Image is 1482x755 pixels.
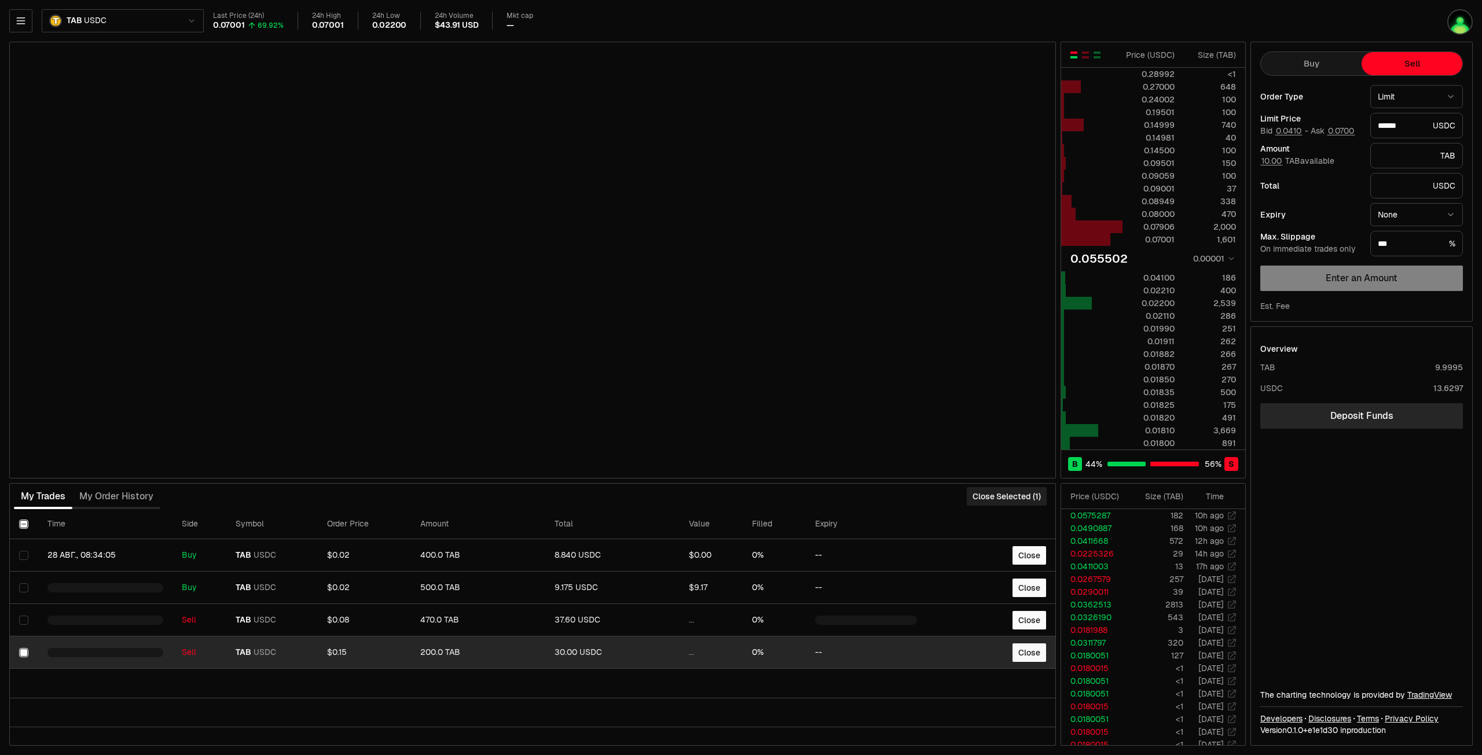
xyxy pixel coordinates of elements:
[1195,510,1224,521] time: 10h ago
[1128,687,1184,700] td: <1
[1123,196,1175,207] div: 0.08949
[182,550,217,561] div: Buy
[213,12,284,20] div: Last Price (24h)
[1123,310,1175,322] div: 0.02110
[312,12,344,20] div: 24h High
[689,583,734,593] div: $9.17
[372,20,407,31] div: 0.02200
[254,550,276,561] span: USDC
[545,509,680,539] th: Total
[1061,687,1128,700] td: 0.0180051
[1123,157,1175,169] div: 0.09501
[1198,727,1224,737] time: [DATE]
[1370,113,1463,138] div: USDC
[1123,208,1175,220] div: 0.08000
[507,20,514,31] div: —
[327,582,350,592] span: $0.02
[1128,522,1184,535] td: 168
[1198,714,1224,724] time: [DATE]
[1184,145,1236,156] div: 100
[1061,675,1128,687] td: 0.0180051
[743,509,805,539] th: Filled
[1184,374,1236,385] div: 270
[1123,106,1175,118] div: 0.19501
[1357,713,1379,724] a: Terms
[1070,251,1128,267] div: 0.055502
[1370,143,1463,168] div: TAB
[236,615,251,625] span: TAB
[1128,725,1184,738] td: <1
[254,615,276,625] span: USDC
[1081,50,1090,60] button: Show Sell Orders Only
[312,20,344,31] div: 0.07001
[19,520,28,529] button: Select all
[1260,145,1361,153] div: Amount
[1198,587,1224,597] time: [DATE]
[1061,509,1128,522] td: 0.0575287
[1123,170,1175,182] div: 0.09059
[318,509,411,539] th: Order Price
[1260,403,1463,429] a: Deposit Funds
[1013,611,1046,629] button: Close
[806,636,927,669] td: --
[1370,173,1463,198] div: USDC
[1123,323,1175,334] div: 0.01990
[1260,156,1334,166] span: TAB available
[1198,599,1224,610] time: [DATE]
[555,583,670,593] div: 9.175 USDC
[1123,285,1175,296] div: 0.02210
[680,509,743,539] th: Value
[1123,412,1175,423] div: 0.01820
[1261,52,1362,75] button: Buy
[1260,343,1298,355] div: Overview
[555,647,670,658] div: 30.00 USDC
[1128,509,1184,522] td: 182
[806,509,927,539] th: Expiry
[47,550,116,560] time: 28 авг., 08:34:05
[1184,348,1236,360] div: 266
[1184,132,1236,143] div: 40
[1123,386,1175,398] div: 0.01835
[806,539,927,572] td: --
[1184,68,1236,80] div: <1
[1184,170,1236,182] div: 100
[420,647,536,658] div: 200.0 TAB
[1123,272,1175,283] div: 0.04100
[1128,585,1184,598] td: 39
[1128,738,1184,751] td: <1
[1184,49,1236,61] div: Size ( TAB )
[1128,649,1184,662] td: 127
[19,551,28,560] button: Select row
[1070,491,1128,502] div: Price ( USDC )
[1184,94,1236,105] div: 100
[1198,739,1224,750] time: [DATE]
[1123,183,1175,194] div: 0.09001
[1123,49,1175,61] div: Price ( USDC )
[1123,221,1175,233] div: 0.07906
[1435,362,1463,373] div: 9.9995
[689,550,734,561] div: $0.00
[507,12,533,20] div: Mkt cap
[1128,713,1184,725] td: <1
[182,615,217,625] div: Sell
[1311,126,1355,137] span: Ask
[1072,458,1078,470] span: B
[182,647,217,658] div: Sell
[1061,598,1128,611] td: 0.0362513
[1061,624,1128,636] td: 0.0181988
[254,647,276,658] span: USDC
[14,485,72,508] button: My Trades
[1184,81,1236,93] div: 648
[19,616,28,625] button: Select row
[1085,458,1102,470] span: 44 %
[1123,297,1175,309] div: 0.02200
[1184,336,1236,347] div: 262
[1061,649,1128,662] td: 0.0180051
[1123,399,1175,411] div: 0.01825
[1198,574,1224,584] time: [DATE]
[1128,560,1184,573] td: 13
[1123,119,1175,131] div: 0.14999
[555,550,670,561] div: 8.840 USDC
[420,550,536,561] div: 400.0 TAB
[19,648,28,657] button: Select row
